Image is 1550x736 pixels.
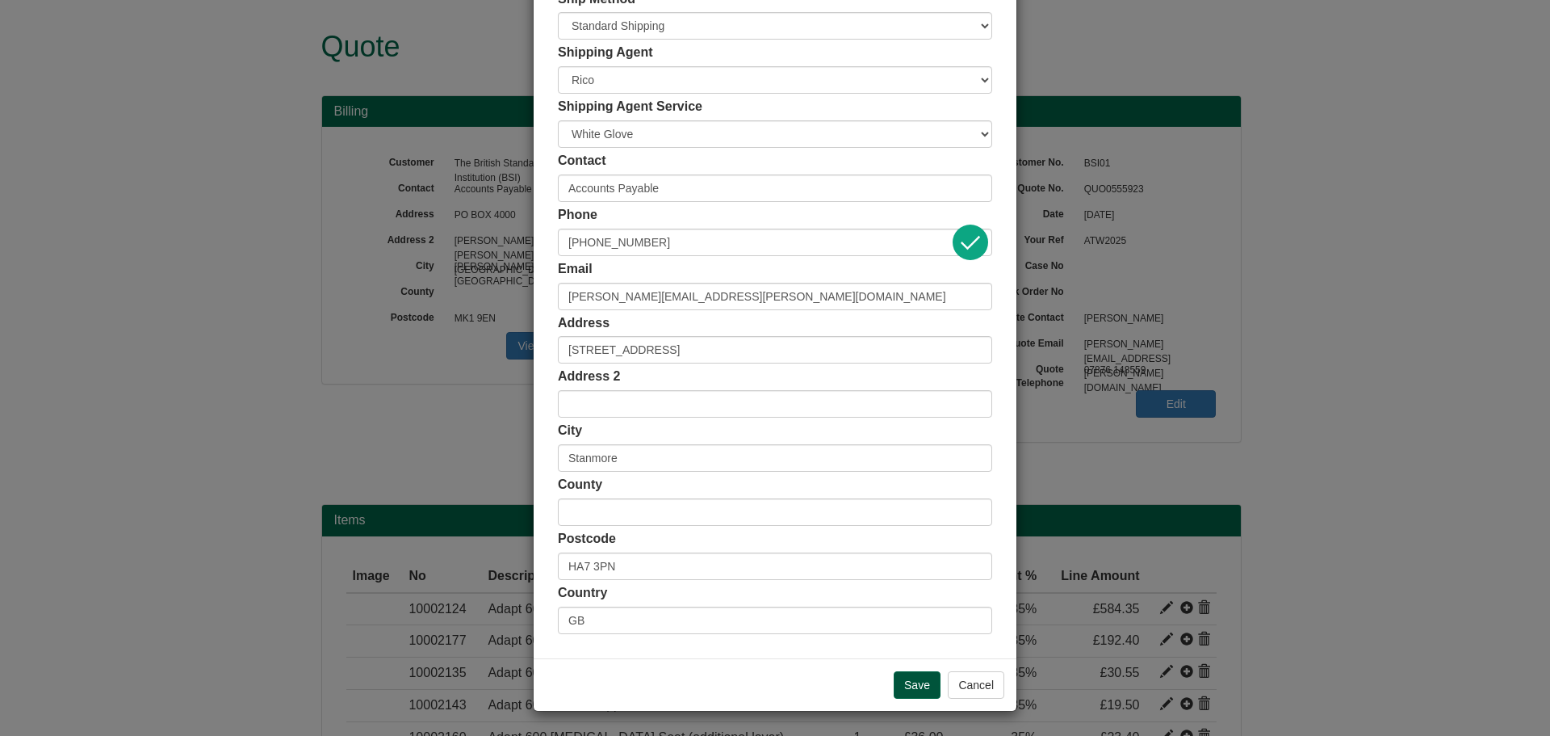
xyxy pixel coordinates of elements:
label: Postcode [558,530,616,549]
label: Shipping Agent Service [558,98,702,116]
label: Shipping Agent [558,44,653,62]
input: Mobile Preferred [558,229,992,256]
label: Contact [558,152,606,170]
input: Save [894,671,940,699]
label: County [558,476,602,494]
label: Phone [558,206,597,225]
label: Address [558,314,610,333]
label: Country [558,584,607,603]
label: Email [558,260,593,279]
button: Cancel [948,671,1004,699]
label: City [558,422,582,440]
label: Address 2 [558,368,620,386]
